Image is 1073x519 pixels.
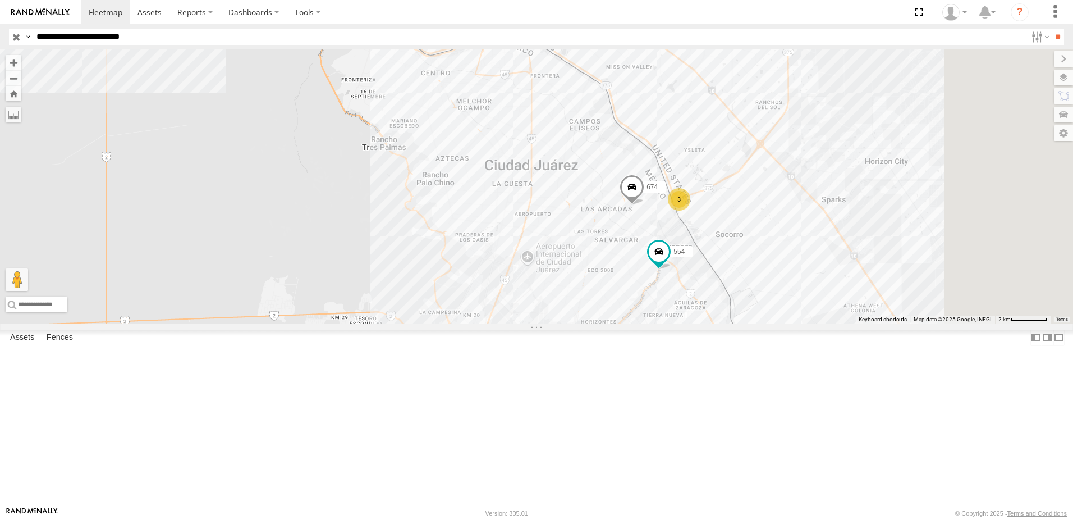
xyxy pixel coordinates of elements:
[938,4,971,21] div: omar hernandez
[6,55,21,70] button: Zoom in
[485,510,528,517] div: Version: 305.01
[998,316,1011,322] span: 2 km
[4,330,40,345] label: Assets
[24,29,33,45] label: Search Query
[646,183,658,191] span: 674
[6,70,21,86] button: Zoom out
[995,316,1051,324] button: Map Scale: 2 km per 61 pixels
[1011,3,1029,21] i: ?
[1042,330,1053,346] label: Dock Summary Table to the Right
[673,248,685,256] span: 554
[11,8,70,16] img: rand-logo.svg
[6,86,21,101] button: Zoom Home
[859,316,907,324] button: Keyboard shortcuts
[41,330,79,345] label: Fences
[955,510,1067,517] div: © Copyright 2025 -
[6,268,28,291] button: Drag Pegman onto the map to open Street View
[1054,125,1073,141] label: Map Settings
[914,316,992,322] span: Map data ©2025 Google, INEGI
[1030,330,1042,346] label: Dock Summary Table to the Left
[1007,510,1067,517] a: Terms and Conditions
[1056,317,1068,322] a: Terms
[1053,330,1065,346] label: Hide Summary Table
[668,188,690,211] div: 3
[1027,29,1051,45] label: Search Filter Options
[6,508,58,519] a: Visit our Website
[6,107,21,122] label: Measure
